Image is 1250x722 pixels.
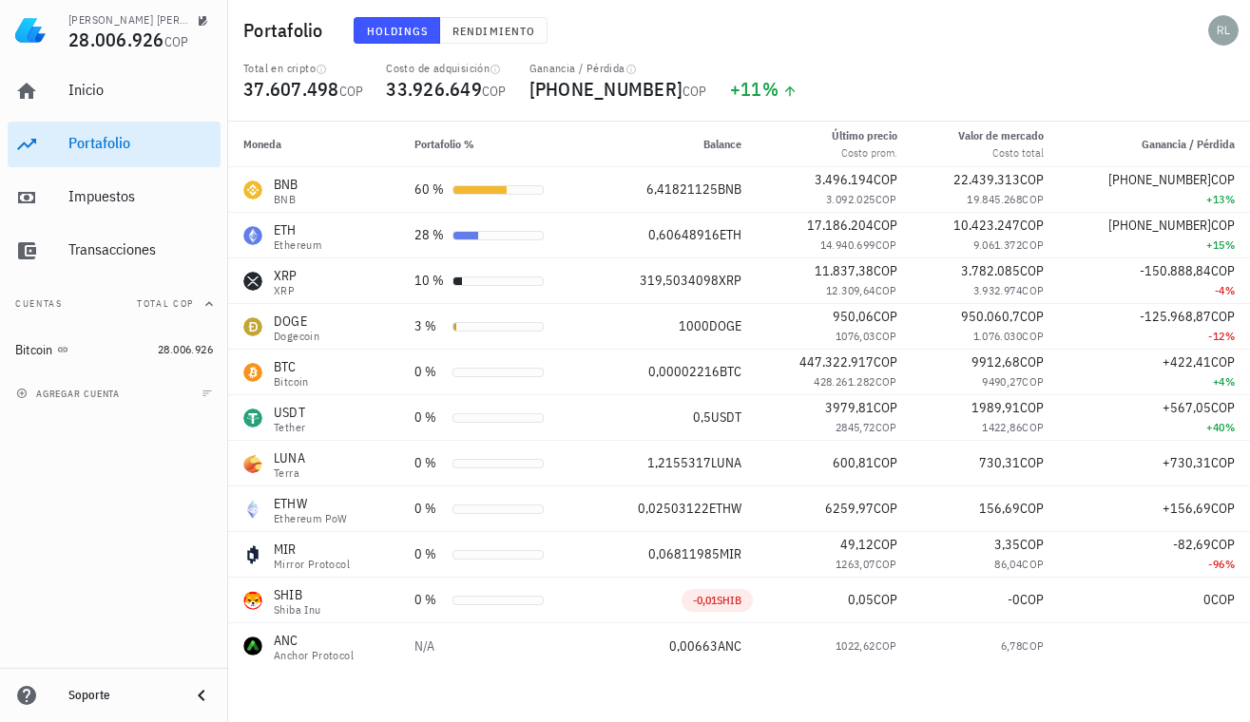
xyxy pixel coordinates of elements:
[1173,536,1211,553] span: -82,69
[8,68,221,114] a: Inicio
[452,24,535,38] span: Rendimiento
[973,329,1023,343] span: 1.076.030
[703,137,741,151] span: Balance
[274,650,354,661] div: Anchor Protocol
[339,83,364,100] span: COP
[1022,329,1044,343] span: COP
[693,408,711,426] span: 0,5
[832,127,897,144] div: Último precio
[973,283,1023,297] span: 3.932.974
[274,540,350,559] div: MIR
[720,226,741,243] span: ETH
[826,283,875,297] span: 12.309,64
[953,217,1020,234] span: 10.423.247
[1074,281,1235,300] div: -4
[1163,399,1211,416] span: +567,05
[414,499,445,519] div: 0 %
[836,557,875,571] span: 1263,07
[1225,237,1235,252] span: %
[1211,353,1235,370] span: COP
[1225,557,1235,571] span: %
[720,545,741,562] span: MIR
[1211,262,1235,279] span: COP
[1225,420,1235,434] span: %
[874,399,897,416] span: COP
[874,353,897,370] span: COP
[399,122,593,167] th: Portafolio %: Sin ordenar. Pulse para ordenar de forma ascendente.
[874,536,897,553] span: COP
[243,408,262,427] div: USDT-icon
[243,226,262,245] div: ETH-icon
[961,308,1020,325] span: 950.060,7
[994,557,1022,571] span: 86,04
[1020,536,1044,553] span: COP
[1020,399,1044,416] span: COP
[971,399,1020,416] span: 1989,91
[875,638,897,653] span: COP
[1074,418,1235,437] div: +40
[874,591,897,608] span: COP
[1108,171,1211,188] span: [PHONE_NUMBER]
[414,225,445,245] div: 28 %
[274,266,298,285] div: XRP
[693,593,717,607] span: -0,01
[593,122,756,167] th: Balance: Sin ordenar. Pulse para ordenar de forma ascendente.
[243,61,363,76] div: Total en cripto
[1022,374,1044,389] span: COP
[874,454,897,471] span: COP
[1008,591,1020,608] span: -0
[669,637,718,655] span: 0,00663
[1020,353,1044,370] span: COP
[414,590,445,610] div: 0 %
[719,272,741,289] span: XRP
[274,357,309,376] div: BTC
[274,448,305,467] div: LUNA
[1211,591,1235,608] span: COP
[274,559,350,570] div: Mirror Protocol
[1074,236,1235,255] div: +15
[243,591,262,610] div: SHIB-icon
[815,262,874,279] span: 11.837,38
[1020,454,1044,471] span: COP
[482,83,507,100] span: COP
[8,327,221,372] a: Bitcoin 28.006.926
[1022,192,1044,206] span: COP
[414,316,445,336] div: 3 %
[274,239,321,251] div: Ethereum
[386,76,482,102] span: 33.926.649
[15,342,53,358] div: Bitcoin
[979,500,1020,517] span: 156,69
[648,363,720,380] span: 0,00002216
[679,317,709,334] span: 1000
[648,226,720,243] span: 0,60648916
[683,83,707,100] span: COP
[1225,329,1235,343] span: %
[68,27,164,52] span: 28.006.926
[243,180,262,199] div: BNB-icon
[825,500,874,517] span: 6259,97
[1163,353,1211,370] span: +422,41
[1059,122,1250,167] th: Ganancia / Pérdida: Sin ordenar. Pulse para ordenar de forma ascendente.
[1225,283,1235,297] span: %
[874,500,897,517] span: COP
[68,187,213,205] div: Impuestos
[1140,308,1211,325] span: -125.968,87
[717,593,741,607] span: SHIB
[68,240,213,258] div: Transacciones
[730,80,798,99] div: +11
[1020,500,1044,517] span: COP
[1074,555,1235,574] div: -96
[1020,308,1044,325] span: COP
[414,271,445,291] div: 10 %
[243,545,262,564] div: MIR-icon
[366,24,429,38] span: Holdings
[836,638,875,653] span: 1022,62
[243,15,331,46] h1: Portafolio
[1211,500,1235,517] span: COP
[68,688,175,703] div: Soporte
[243,317,262,336] div: DOGE-icon
[875,420,897,434] span: COP
[1108,217,1211,234] span: [PHONE_NUMBER]
[414,544,445,564] div: 0 %
[875,283,897,297] span: COP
